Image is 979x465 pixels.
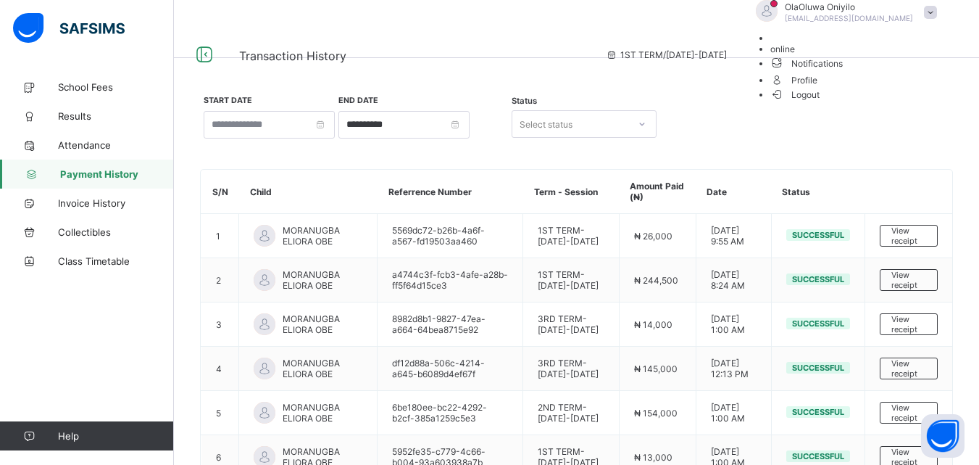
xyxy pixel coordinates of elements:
span: ₦ 10,000 [870,325,906,335]
span: View receipt [891,358,926,379]
td: 1 [651,349,718,361]
td: 5569dc72-b26b-4a6f-a567-fd19503aa460 [378,214,523,258]
span: ₦ 19,500 [464,374,500,384]
div: Elocution [82,288,463,298]
span: ₦ 32,500 [870,263,906,273]
span: ₦ 7,000 [464,300,495,310]
span: ₦ 1,000 [464,411,495,421]
div: BLOUSE [82,337,463,347]
td: 1 [651,275,718,287]
span: ₦ 2,000 [875,251,906,261]
img: receipt.26f346b57495a98c98ef9b0bc63aa4d8.svg [470,22,517,41]
span: ₦ 25,000 [464,399,500,409]
span: Successful [792,407,844,417]
span: ₦ 100,500 [464,239,505,249]
span: View receipt [891,226,926,246]
div: Christmas party [82,325,463,335]
div: Home Makers club [82,411,463,421]
label: End Date [338,96,378,105]
span: ₦ 8,500 [464,337,495,347]
td: [DATE] 8:24 AM [696,258,771,303]
span: View receipt [891,314,926,334]
span: ₦ 10,000 [464,325,500,335]
span: View receipt [891,270,926,290]
td: [DATE] 1:00 AM [696,391,771,435]
td: 1 [651,312,718,324]
span: Collectibles [58,226,174,238]
td: [DATE] 12:13 PM [696,347,771,391]
span: Grade Two . [34,184,953,194]
td: 6be180ee-bc22-4292-b2cf-385a1259c5e3 [378,391,523,435]
li: dropdown-list-item-null-2 [770,44,944,54]
th: S/N [201,170,239,214]
span: Discount [27,449,62,459]
li: dropdown-list-item-buttom-7 [770,88,944,100]
td: 4 [201,347,239,391]
div: CHESS/SCRABBLE [82,387,463,397]
span: ₦ 244,500 [634,275,678,286]
span: Help [58,430,173,442]
span: ₦ 5,000 [464,288,495,298]
td: 2 [201,258,239,303]
th: Referrence Number [378,170,523,214]
div: Exam [82,313,463,323]
span: ₦ 32,500 [464,263,500,273]
th: item [81,228,464,238]
span: MORANUGBA ELIORA OBE [283,313,362,335]
td: 3 [201,303,239,347]
td: 1 [651,398,718,411]
span: Successful [792,274,844,284]
span: ₦ 8,000 [875,350,906,360]
th: qty [651,228,718,238]
td: 1 [651,287,718,300]
img: GRACEY PRIVATE SCHOOL [475,48,512,84]
div: Stationery [82,276,463,286]
span: Profile [770,71,944,88]
div: Textbooks [82,263,463,273]
span: Notifications [770,54,944,71]
span: [PERSON_NAME] PRIVATE SCHOOL [405,91,589,105]
td: 1 [651,324,718,337]
span: ₦ 1,000 [875,411,906,421]
th: Status [771,170,865,214]
span: ₦ 19,500 [870,374,906,384]
td: 2ND TERM - [DATE]-[DATE] [523,391,619,435]
span: ₦ 0.00 [591,449,618,459]
span: ₦ 5,000 [875,313,906,323]
span: ₦ 17,000 [870,337,906,347]
span: ₦ 7,000 [875,300,906,310]
th: Amount Paid (₦) [619,170,696,214]
th: amount [718,228,906,238]
div: Sport wear [82,374,463,384]
span: Successful [792,318,844,329]
span: Status [512,96,537,106]
th: Date [696,170,771,214]
td: 3RD TERM - [DATE]-[DATE] [523,303,619,347]
span: ₦ 2,500 [464,362,495,372]
div: Lesson [82,300,463,310]
div: Communication book [82,251,463,261]
span: Successful [792,363,844,373]
span: [EMAIL_ADDRESS][DOMAIN_NAME] [785,14,913,22]
th: Child [239,170,378,214]
td: 3RD TERM - [DATE]-[DATE] [523,347,619,391]
span: ₦ 100,500 [865,239,906,249]
td: 1 [651,386,718,398]
span: MORANUGBA ELIORA OBE [283,358,362,379]
div: TUITION [82,239,463,249]
td: 8982d8b1-9827-47ea-a664-64bea8715e92 [378,303,523,347]
div: Socks [82,362,463,372]
img: safsims [13,13,125,44]
div: PINAFORE [82,350,463,360]
td: [DATE] 1:00 AM [696,303,771,347]
td: 1 [651,238,718,250]
span: [DATE]-[DATE] / 1ST TERM [34,149,135,160]
span: Download receipt [877,136,945,146]
span: ₦ 2,000 [464,251,495,261]
span: View receipt [891,403,926,423]
td: 1ST TERM - [DATE]-[DATE] [523,214,619,258]
span: ₦ 5,000 [464,313,495,323]
td: [DATE] 9:55 AM [696,214,771,258]
td: 1ST TERM - [DATE]-[DATE] [523,258,619,303]
td: 1 [651,411,718,423]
